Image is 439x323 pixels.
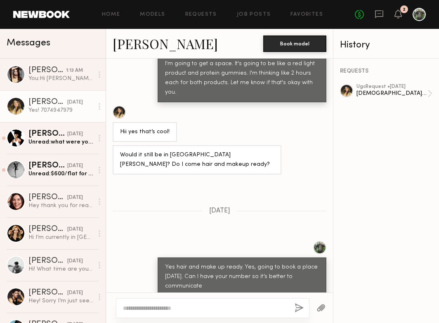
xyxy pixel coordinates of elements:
div: REQUESTS [340,68,432,74]
div: Hi! What time are you thinking? And how much would the shoot be? [28,265,93,273]
a: [PERSON_NAME] [113,35,218,52]
span: [DATE] [209,207,230,215]
span: Messages [7,38,50,48]
div: [PERSON_NAME] [28,225,67,233]
div: [DATE] [67,257,83,265]
div: You: Hi [PERSON_NAME]! It should be arriving [DATE]. Sorry for the delay. [28,75,93,83]
a: Favorites [290,12,323,17]
div: 1:13 AM [66,67,83,75]
div: [DATE] [67,226,83,233]
a: Models [140,12,165,17]
div: Hi I’m currently in [GEOGRAPHIC_DATA] until the 25th [28,233,93,241]
div: ugc Request • [DATE] [356,84,427,90]
div: [DEMOGRAPHIC_DATA] Streetwear Models for UGC Content [356,90,427,97]
div: [PERSON_NAME] [28,162,67,170]
div: [DATE] [67,194,83,202]
div: Hey thank you for reaching out!! Would love to shoot with you for your next upcoming shoot!! [28,202,93,210]
div: [PERSON_NAME] [28,98,67,106]
div: [PERSON_NAME] [28,66,66,75]
div: History [340,40,432,50]
div: [DATE] [67,162,83,170]
div: Hii yes that’s cool! [120,127,170,137]
a: Requests [185,12,217,17]
a: Book model [263,40,326,47]
div: [PERSON_NAME] [28,193,67,202]
button: Book model [263,35,326,52]
div: Hey! Sorry I’m just seeing this! Let me know if you’re still interested, and any details you have... [28,297,93,305]
div: [DATE] [67,289,83,297]
div: Hi [PERSON_NAME]! That's fine. Can we do [DATE] like 3pm? I'm going to get a space. It's going to... [165,31,319,97]
a: Home [102,12,120,17]
div: 2 [403,7,406,12]
div: Yes hair and make up ready. Yes, going to book a place [DATE]. Can I have your number so it’s bet... [165,263,319,291]
div: [PERSON_NAME] [28,289,67,297]
a: Job Posts [237,12,271,17]
div: [DATE] [67,99,83,106]
div: [PERSON_NAME] [28,130,67,138]
a: ugcRequest •[DATE][DEMOGRAPHIC_DATA] Streetwear Models for UGC Content [356,84,432,103]
div: Unread: $600/flat for half day. What day(s) are you looking to shoot? [28,170,93,178]
div: [DATE] [67,130,83,138]
div: Yes! 7074947979 [28,106,93,114]
div: [PERSON_NAME] [28,257,67,265]
div: Unread: what were you looking at with rates? [28,138,93,146]
div: Would it still be in [GEOGRAPHIC_DATA][PERSON_NAME]? Do I come hair and makeup ready? [120,151,274,170]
